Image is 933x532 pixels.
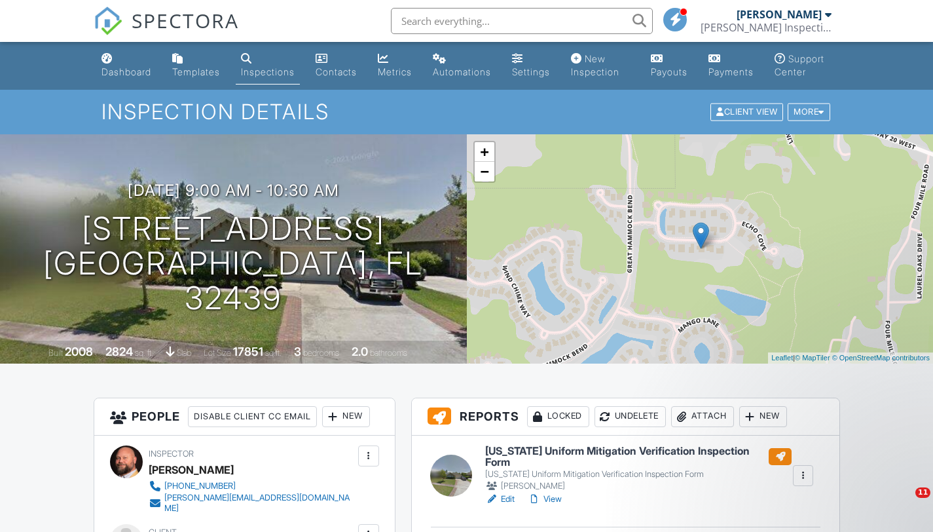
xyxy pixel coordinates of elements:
a: New Inspection [566,47,635,85]
div: Client View [710,104,783,121]
div: Dashboard [101,66,151,77]
div: Payments [708,66,754,77]
a: Automations (Basic) [428,47,496,85]
span: 11 [915,487,930,498]
div: [PERSON_NAME] [149,460,234,480]
a: © MapTiler [795,354,830,362]
div: Attach [671,406,734,427]
a: Payouts [646,47,693,85]
div: Support Center [775,53,824,77]
span: Built [48,348,63,358]
a: Dashboard [96,47,156,85]
h1: Inspection Details [101,100,831,123]
div: [PERSON_NAME] [737,8,822,21]
a: © OpenStreetMap contributors [832,354,930,362]
span: SPECTORA [132,7,239,34]
a: Zoom out [475,162,494,181]
a: Contacts [310,47,362,85]
div: 3 [294,345,301,358]
div: 2.0 [352,345,368,358]
div: Templates [172,66,220,77]
a: Settings [507,47,555,85]
a: Support Center [769,47,837,85]
div: | [768,352,933,364]
span: bedrooms [303,348,339,358]
div: Inspections [241,66,295,77]
a: [PHONE_NUMBER] [149,480,355,493]
a: Templates [167,47,225,85]
div: More [788,104,830,121]
div: [PERSON_NAME][EMAIL_ADDRESS][DOMAIN_NAME] [164,493,355,514]
a: Payments [703,47,759,85]
a: SPECTORA [94,18,239,45]
div: Disable Client CC Email [188,406,317,427]
div: Dailey Inspections [701,21,832,34]
div: [PERSON_NAME] [485,480,792,493]
div: [US_STATE] Uniform Mitigation Verification Inspection Form [485,469,792,480]
div: Automations [433,66,491,77]
img: The Best Home Inspection Software - Spectora [94,7,122,35]
span: slab [177,348,191,358]
div: Payouts [651,66,687,77]
span: Inspector [149,449,194,459]
a: Edit [485,493,515,506]
div: Undelete [595,406,666,427]
div: Locked [527,406,589,427]
a: [US_STATE] Uniform Mitigation Verification Inspection Form [US_STATE] Uniform Mitigation Verifica... [485,446,792,493]
h3: People [94,398,395,436]
div: 2824 [105,345,133,358]
div: New [322,406,370,427]
iframe: Intercom live chat [888,487,920,519]
a: View [528,493,562,506]
div: 2008 [65,345,93,358]
a: Client View [709,106,786,116]
span: bathrooms [370,348,407,358]
div: Settings [512,66,550,77]
div: Metrics [378,66,412,77]
a: Inspections [236,47,300,85]
div: 17851 [233,345,263,358]
h1: [STREET_ADDRESS] [GEOGRAPHIC_DATA], FL 32439 [21,212,446,315]
input: Search everything... [391,8,653,34]
div: [PHONE_NUMBER] [164,481,236,491]
span: Lot Size [204,348,231,358]
a: Metrics [373,47,417,85]
a: Leaflet [771,354,793,362]
a: Zoom in [475,142,494,162]
h6: [US_STATE] Uniform Mitigation Verification Inspection Form [485,446,792,468]
a: [PERSON_NAME][EMAIL_ADDRESS][DOMAIN_NAME] [149,493,355,514]
span: sq. ft. [135,348,153,358]
h3: Reports [412,398,839,436]
div: Contacts [316,66,357,77]
span: sq.ft. [265,348,282,358]
div: New Inspection [571,53,619,77]
h3: [DATE] 9:00 am - 10:30 am [128,181,339,199]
